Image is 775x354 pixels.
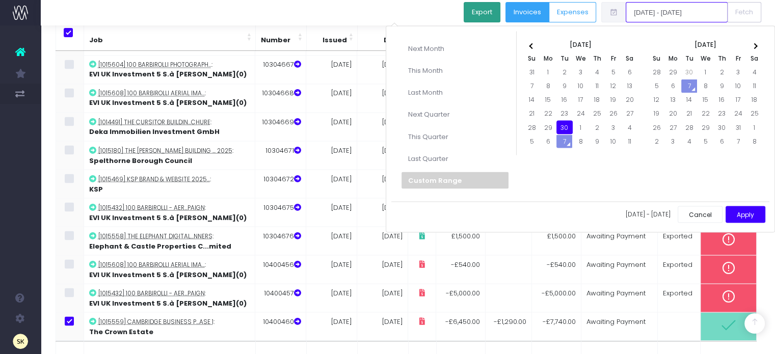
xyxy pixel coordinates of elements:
[746,93,763,106] td: 18
[605,106,622,120] td: 26
[255,141,306,169] td: 10304671
[605,79,622,93] td: 12
[605,93,622,106] td: 19
[665,51,681,65] th: Mo
[524,134,540,148] td: 5
[589,65,605,79] td: 4
[255,284,306,312] td: 10400457
[306,23,357,51] th: Issued: Activate to sort: Activate to sort
[681,93,698,106] td: 14
[357,198,408,227] td: [DATE]
[464,2,500,22] button: Export
[540,120,556,134] td: 29
[402,62,509,79] li: This Month
[730,120,746,134] td: 31
[605,65,622,79] td: 5
[746,65,763,79] td: 4
[589,120,605,134] td: 2
[357,84,408,112] td: [DATE]
[622,134,638,148] td: 11
[89,155,192,165] strong: Spelthorne Borough Council
[486,312,532,341] td: -£1,290.00
[622,93,638,106] td: 20
[665,134,681,148] td: 3
[581,227,657,255] td: Awaiting Payment
[84,255,255,284] td: :
[665,93,681,106] td: 13
[714,120,730,134] td: 30
[556,120,573,134] td: 30
[573,120,589,134] td: 1
[678,206,723,223] button: Cancel
[255,23,306,51] th: Number: Activate to sort: Activate to sort
[698,134,714,148] td: 5
[255,227,306,255] td: 10304676
[98,89,205,97] abbr: [1015608] 100 Barbirolli aerial image
[605,134,622,148] td: 10
[98,61,211,69] abbr: [1015604] 100 Barbirolli photography
[540,51,556,65] th: Mo
[357,312,408,341] td: [DATE]
[573,65,589,79] td: 3
[540,134,556,148] td: 6
[681,106,698,120] td: 21
[261,35,290,45] span: Number
[730,93,746,106] td: 17
[98,146,232,154] abbr: [1015180] The Porter Building updates Q3 2025
[556,93,573,106] td: 16
[649,106,665,120] td: 19
[306,198,357,227] td: [DATE]
[626,211,675,217] span: [DATE] - [DATE]
[622,65,638,79] td: 6
[84,112,255,141] td: :
[306,284,357,312] td: [DATE]
[402,106,509,123] li: Next Quarter
[730,65,746,79] td: 3
[524,51,540,65] th: Su
[436,227,486,255] td: £1,500.00
[746,120,763,134] td: 1
[89,241,231,251] strong: Elephant & Castle Properties C...mited
[573,51,589,65] th: We
[581,312,657,341] td: Awaiting Payment
[98,289,205,297] abbr: [1015432] 100 Barbirolli - Aerial image Messaging and campaign
[681,134,698,148] td: 4
[255,170,306,198] td: 10304672
[84,312,255,341] td: :
[626,2,728,22] input: Select date range
[730,106,746,120] td: 24
[89,269,247,279] strong: EVI UK Investment 5 S.à [PERSON_NAME](0)
[532,255,581,284] td: -£540.00
[524,65,540,79] td: 31
[665,38,746,51] th: [DATE]
[726,206,765,223] button: Apply
[436,284,486,312] td: -£5,000.00
[681,79,698,93] td: 7
[255,255,306,284] td: 10400456
[573,106,589,120] td: 24
[84,170,255,198] td: :
[589,93,605,106] td: 18
[556,65,573,79] td: 2
[89,298,247,308] strong: EVI UK Investment 5 S.à [PERSON_NAME](0)
[556,106,573,120] td: 23
[573,134,589,148] td: 8
[698,120,714,134] td: 29
[306,227,357,255] td: [DATE]
[698,65,714,79] td: 1
[556,51,573,65] th: Tu
[589,134,605,148] td: 9
[524,120,540,134] td: 28
[658,255,701,284] td: Exported
[649,51,665,65] th: Su
[589,79,605,93] td: 11
[605,120,622,134] td: 3
[714,51,730,65] th: Th
[98,260,205,268] abbr: [1015608] 100 Barbirolli aerial image
[714,79,730,93] td: 9
[540,106,556,120] td: 22
[255,112,306,141] td: 10304669
[549,2,597,22] button: Expenses
[84,227,255,255] td: :
[746,79,763,93] td: 11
